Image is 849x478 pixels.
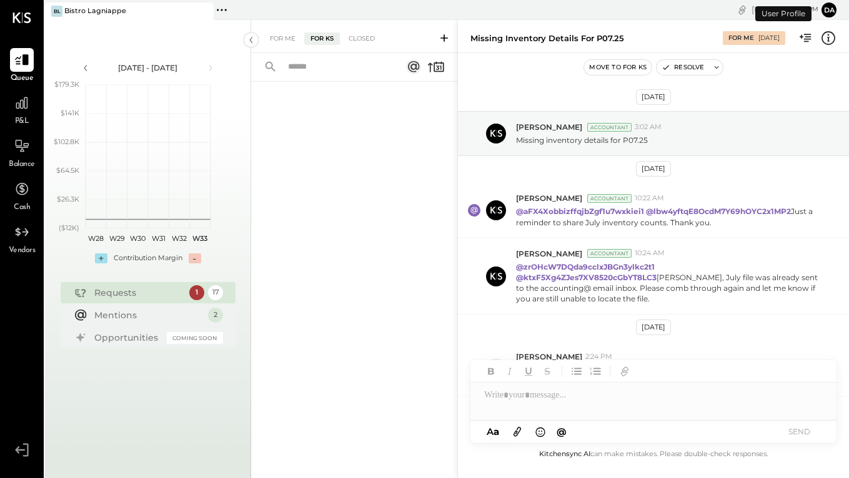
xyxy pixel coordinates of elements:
[758,34,780,42] div: [DATE]
[636,161,671,177] div: [DATE]
[54,137,79,146] text: $102.8K
[516,122,582,132] span: [PERSON_NAME]
[151,234,165,243] text: W31
[94,286,183,299] div: Requests
[208,285,223,300] div: 17
[11,73,34,84] span: Queue
[15,116,29,127] span: P&L
[587,194,632,203] div: Accountant
[61,109,79,117] text: $141K
[64,6,126,16] div: Bistro Lagniappe
[635,122,662,132] span: 3:02 AM
[553,424,570,439] button: @
[635,248,665,258] span: 10:24 AM
[584,60,652,75] button: Move to for ks
[94,309,202,321] div: Mentions
[304,32,340,45] div: For KS
[568,363,585,379] button: Unordered List
[1,134,43,170] a: Balance
[516,248,582,259] span: [PERSON_NAME]
[95,253,107,263] div: +
[781,4,806,16] span: 4 : 24
[516,206,823,227] p: Just a reminder to share July inventory counts. Thank you.
[636,319,671,335] div: [DATE]
[208,308,223,323] div: 2
[483,425,503,439] button: Aa
[728,34,754,42] div: For Me
[808,5,818,14] span: pm
[516,273,657,282] strong: @ktxF5Xg4ZJes7XV8520cGbYT8LC3
[502,363,518,379] button: Italic
[167,332,223,344] div: Coming Soon
[587,363,603,379] button: Ordered List
[56,166,79,175] text: $64.5K
[189,285,204,300] div: 1
[490,445,503,457] div: da
[587,249,632,258] div: Accountant
[516,135,648,145] p: Missing inventory details for P07.25
[9,245,36,256] span: Vendors
[14,202,30,213] span: Cash
[94,331,161,344] div: Opportunities
[755,6,812,21] div: User Profile
[516,261,823,305] p: [PERSON_NAME], July file was already sent to the accounting@ email inbox. Please comb through aga...
[646,207,791,216] strong: @lbw4yftqE8OcdM7Y69hOYC2x1MP2
[516,262,655,271] strong: @zrOHcW7DQda9cclxJBGn3ylkc2t1
[51,6,62,17] div: BL
[585,352,612,362] span: 2:24 PM
[516,207,644,216] strong: @aFX4XobbizffqjbZgf1u7wxkiei1
[752,4,818,16] div: [DATE]
[557,426,567,437] span: @
[264,32,302,45] div: For Me
[54,80,79,89] text: $179.3K
[57,195,79,203] text: $26.3K
[635,193,664,203] span: 10:22 AM
[483,363,499,379] button: Bold
[587,123,632,132] div: Accountant
[59,223,79,232] text: ($12K)
[516,193,582,203] span: [PERSON_NAME]
[636,89,671,105] div: [DATE]
[109,234,124,243] text: W29
[516,351,582,362] span: [PERSON_NAME]
[95,62,201,73] div: [DATE] - [DATE]
[189,253,201,263] div: -
[774,423,824,440] button: SEND
[342,32,381,45] div: Closed
[657,60,709,75] button: Resolve
[88,234,104,243] text: W28
[9,159,35,170] span: Balance
[494,426,499,437] span: a
[1,48,43,84] a: Queue
[822,2,837,17] button: da
[1,177,43,213] a: Cash
[1,91,43,127] a: P&L
[520,363,537,379] button: Underline
[736,3,748,16] div: copy link
[470,32,624,44] div: Missing inventory details for P07.25
[1,220,43,256] a: Vendors
[617,363,633,379] button: Add URL
[114,253,182,263] div: Contribution Margin
[539,363,555,379] button: Strikethrough
[172,234,187,243] text: W32
[192,234,207,243] text: W33
[129,234,145,243] text: W30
